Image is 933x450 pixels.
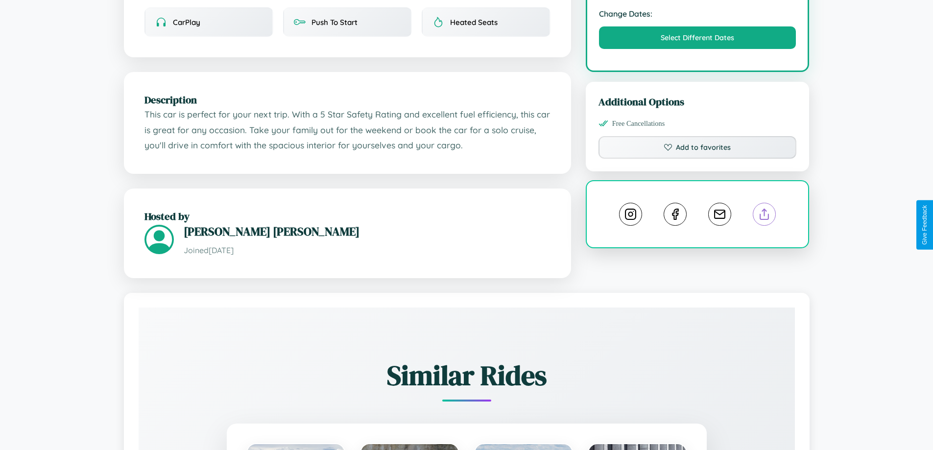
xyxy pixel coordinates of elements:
[598,136,797,159] button: Add to favorites
[144,209,550,223] h2: Hosted by
[184,223,550,239] h3: [PERSON_NAME] [PERSON_NAME]
[599,9,796,19] strong: Change Dates:
[144,107,550,153] p: This car is perfect for your next trip. With a 5 Star Safety Rating and excellent fuel efficiency...
[173,356,761,394] h2: Similar Rides
[599,26,796,49] button: Select Different Dates
[173,18,200,27] span: CarPlay
[184,243,550,258] p: Joined [DATE]
[612,119,665,128] span: Free Cancellations
[144,93,550,107] h2: Description
[598,95,797,109] h3: Additional Options
[311,18,358,27] span: Push To Start
[921,205,928,245] div: Give Feedback
[450,18,498,27] span: Heated Seats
